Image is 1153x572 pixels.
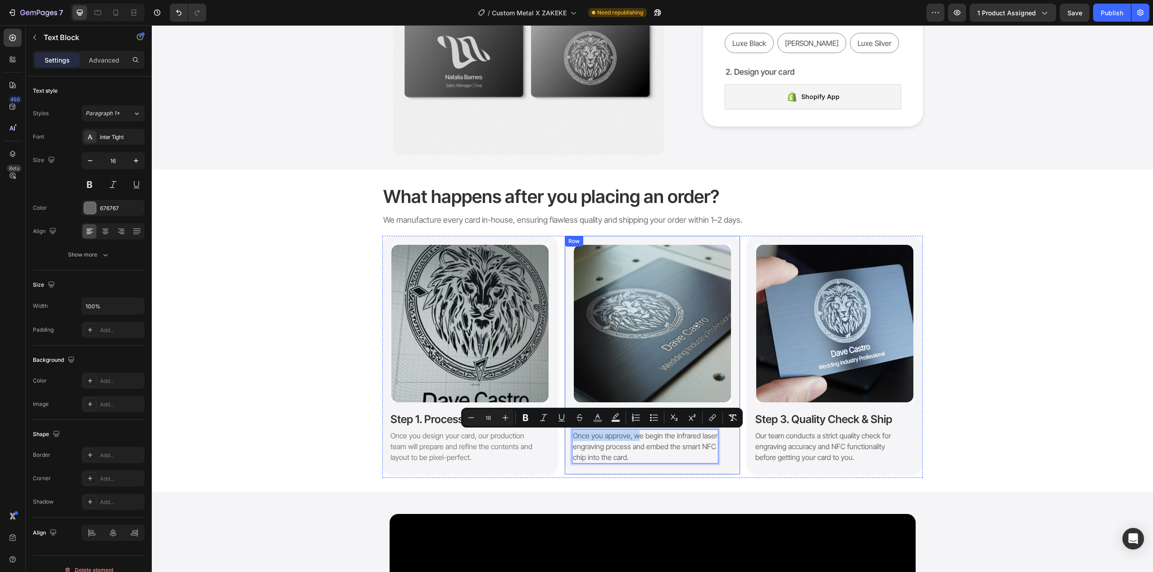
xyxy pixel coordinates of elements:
h2: Rich Text Editor. Editing area: main [238,387,406,401]
button: Show more [33,247,145,263]
div: Image [33,400,49,408]
div: Padding [33,326,54,334]
div: Color [33,377,47,385]
button: 7 [4,4,67,22]
h2: Step 2. Laser Engraving [420,387,588,401]
div: Font [33,133,44,141]
div: Add... [100,498,142,506]
div: Shopify App [649,66,688,77]
p: Step 1. Processing Your Design [239,388,405,400]
iframe: Design area [152,25,1153,572]
button: Save [1060,4,1089,22]
div: Border [33,451,50,459]
div: Add... [100,401,142,409]
div: Beta [7,165,22,172]
span: Our team conducts a strict quality check for engraving accuracy and NFC functionality before gett... [604,406,739,437]
img: gempages_529781543787300071-392acfe3-0932-41f7-8f93-e19630996e3d.jpg [604,220,762,377]
span: Once you approve, we begin the infrared laser engraving process and embed the smart NFC chip into... [421,406,566,437]
div: 450 [9,96,22,103]
button: Publish [1093,4,1131,22]
span: Custom Metal X ZAKEKE [492,8,567,18]
span: Paragraph 1* [86,109,120,117]
div: Styles [33,109,49,117]
input: Auto [82,298,144,314]
p: Settings [45,55,70,65]
div: Shape [33,428,62,441]
div: Size [33,154,57,167]
div: Align [33,225,58,238]
div: Add... [100,475,142,483]
div: Background [33,354,77,366]
div: Editor contextual toolbar [461,408,743,428]
span: 1 product assigned [977,8,1036,18]
div: Add... [100,326,142,334]
p: 7 [59,7,63,18]
div: Size [33,279,57,291]
div: Publish [1101,8,1123,18]
div: Add... [100,377,142,385]
span: Save [1067,9,1082,17]
button: 1 product assigned [970,4,1056,22]
button: Paragraph 1* [82,105,145,122]
div: Inter Tight [100,133,142,141]
h2: What happens after you placing an order? [231,159,771,184]
p: Text Block [44,32,120,43]
div: Rich Text Editor. Editing area: main [420,404,567,438]
div: Corner [33,474,51,482]
div: Rich Text Editor. Editing area: main [238,404,388,438]
img: gempages_529781543787300071-72e2abc0-3627-4f22-8902-38b687040072.jpg [240,220,397,377]
div: Show more [68,250,110,259]
div: Undo/Redo [170,4,206,22]
span: Once you design your card, our production team will prepare and refine the contents and layout to... [239,406,381,437]
h2: Step 3. Quality Check & Ship [603,387,771,401]
div: Add... [100,451,142,459]
span: / [488,8,490,18]
div: Width [33,302,48,310]
p: We manufacture every card in-house, ensuring flawless quality and shipping your order within 1–2 ... [232,188,590,202]
div: Align [33,527,59,539]
div: Row [415,212,430,220]
div: Open Intercom Messenger [1122,528,1144,549]
div: 676767 [100,204,142,212]
p: 2. Design your card [574,40,749,54]
img: gempages_529781543787300071-357a4fe8-407f-49f9-a606-d215a6763e64.jpg [422,220,579,377]
div: Color [33,204,47,212]
p: Advanced [89,55,119,65]
div: Text style [33,87,58,95]
div: Shadow [33,498,54,506]
span: Need republishing [597,9,643,17]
